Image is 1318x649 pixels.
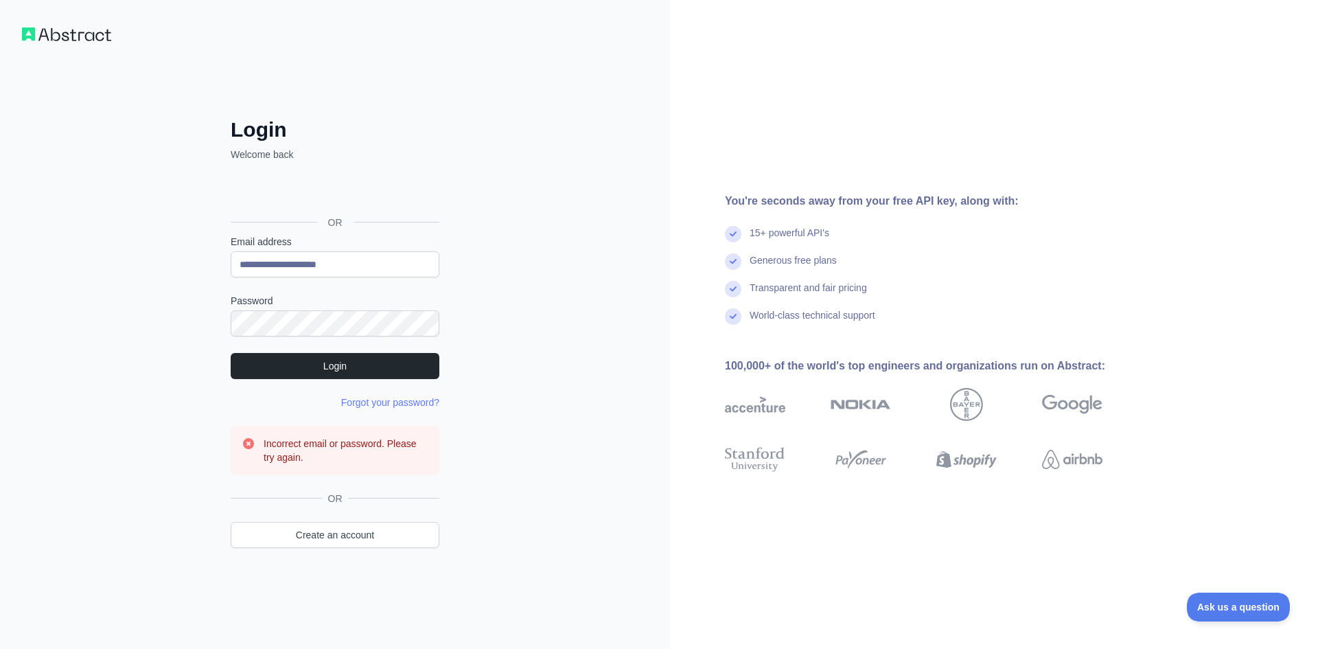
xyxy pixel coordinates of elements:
a: Forgot your password? [341,397,439,408]
iframe: Botão "Fazer login com o Google" [224,177,443,207]
img: airbnb [1042,444,1102,475]
h2: Login [231,117,439,142]
img: google [1042,388,1102,421]
img: check mark [725,226,741,242]
img: stanford university [725,444,785,475]
label: Email address [231,235,439,249]
div: Transparent and fair pricing [750,281,867,308]
div: 100,000+ of the world's top engineers and organizations run on Abstract: [725,358,1146,374]
img: bayer [950,388,983,421]
h3: Incorrect email or password. Please try again. [264,437,428,464]
a: Create an account [231,522,439,548]
img: nokia [831,388,891,421]
img: accenture [725,388,785,421]
label: Password [231,294,439,308]
div: You're seconds away from your free API key, along with: [725,193,1146,209]
img: check mark [725,281,741,297]
img: shopify [936,444,997,475]
div: Generous free plans [750,253,837,281]
div: World-class technical support [750,308,875,336]
p: Welcome back [231,148,439,161]
div: 15+ powerful API's [750,226,829,253]
iframe: Toggle Customer Support [1187,593,1291,622]
span: OR [323,492,348,505]
img: payoneer [831,444,891,475]
img: check mark [725,253,741,270]
span: OR [317,216,354,229]
button: Login [231,353,439,379]
img: Workflow [22,27,111,41]
img: check mark [725,308,741,325]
